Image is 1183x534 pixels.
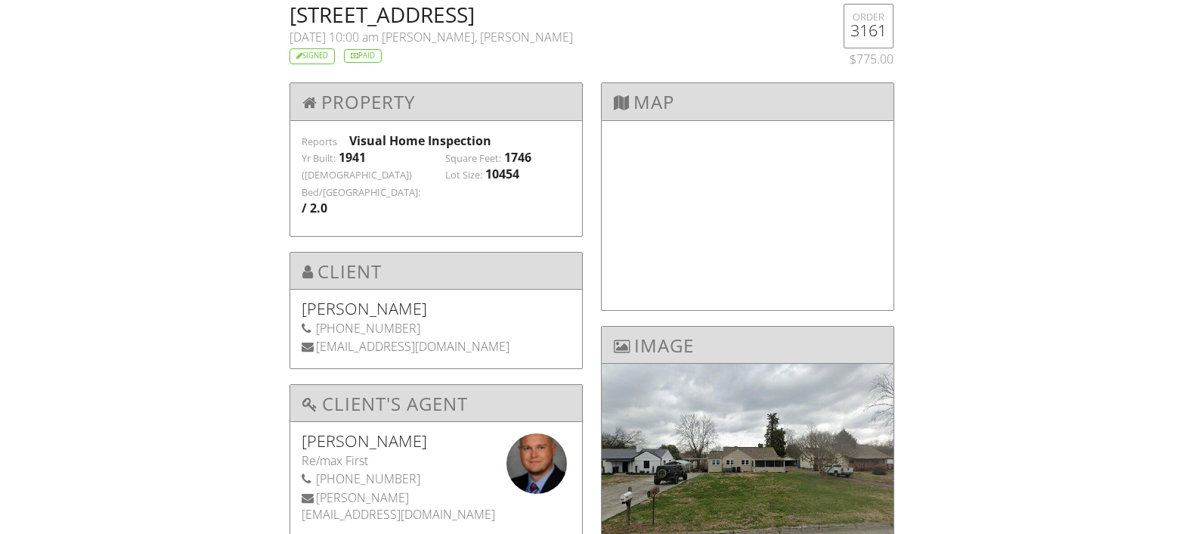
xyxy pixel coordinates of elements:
div: [PHONE_NUMBER] [302,320,571,337]
label: Bed/[GEOGRAPHIC_DATA]: [302,186,420,200]
img: jpeg [506,433,567,494]
div: 10454 [485,166,519,182]
h3: Property [290,83,582,120]
label: Lot Size: [445,169,482,182]
label: Yr Built: [302,152,336,166]
div: 1941 [339,149,366,166]
h3: Image [602,327,893,364]
h5: [PERSON_NAME] [302,433,571,449]
span: [DATE] 10:00 am [290,29,379,45]
label: ([DEMOGRAPHIC_DATA]) [302,169,412,182]
h3: Map [602,83,893,120]
div: $775.00 [808,51,893,67]
label: Reports [302,135,337,148]
div: [PHONE_NUMBER] [302,470,571,487]
div: [PERSON_NAME][EMAIL_ADDRESS][DOMAIN_NAME] [302,489,571,523]
h3: Client's Agent [290,385,582,422]
h2: [STREET_ADDRESS] [290,4,791,25]
div: ORDER [850,11,887,23]
div: Signed [290,48,335,64]
h5: [PERSON_NAME] [302,301,571,316]
div: Visual Home Inspection [349,132,571,149]
h3: Client [290,253,582,290]
span: [PERSON_NAME], [PERSON_NAME] [382,29,573,45]
div: 1746 [504,149,531,166]
label: Square Feet: [445,152,501,166]
div: [EMAIL_ADDRESS][DOMAIN_NAME] [302,338,571,355]
div: Re/max First [302,452,571,469]
div: / 2.0 [302,200,327,216]
div: Paid [344,49,382,64]
h5: 3161 [850,23,887,38]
